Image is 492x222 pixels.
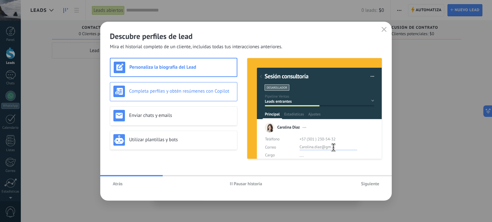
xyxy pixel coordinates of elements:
h3: Completa perfiles y obtén resúmenes con Copilot [129,88,234,94]
span: Siguiente [361,181,379,186]
h3: Enviar chats y emails [129,112,234,119]
h3: Utilizar plantillas y bots [129,137,234,143]
button: Atrás [110,179,126,188]
button: Siguiente [358,179,382,188]
span: Pausar historia [234,181,262,186]
span: Atrás [113,181,123,186]
h3: Personaliza la biografía del Lead [129,64,234,70]
button: Pausar historia [227,179,265,188]
span: Mira el historial completo de un cliente, incluidas todas tus interacciones anteriores. [110,44,282,50]
h2: Descubre perfiles de lead [110,31,382,41]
